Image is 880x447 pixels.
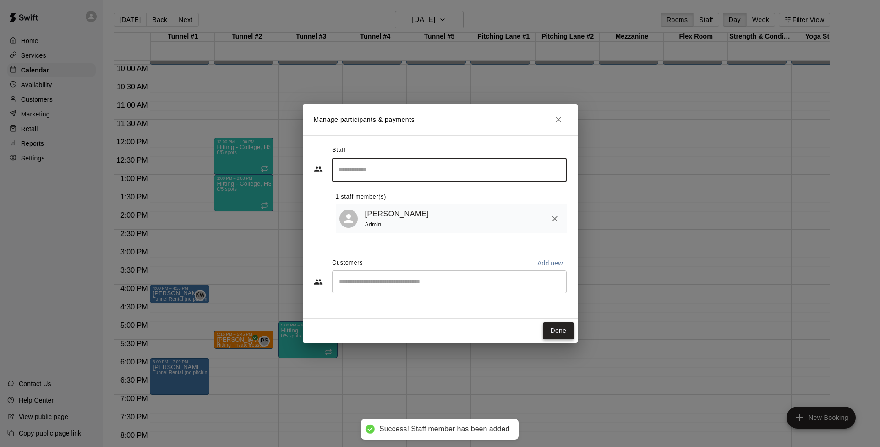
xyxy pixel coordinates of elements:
div: Search staff [332,158,567,182]
span: Admin [365,221,382,228]
span: Customers [332,256,363,270]
button: Add new [534,256,567,270]
span: Staff [332,143,345,158]
div: Start typing to search customers... [332,270,567,293]
svg: Staff [314,165,323,174]
button: Done [543,322,574,339]
div: Success! Staff member has been added [379,425,509,434]
span: 1 staff member(s) [336,190,387,204]
p: Add new [537,259,563,268]
button: Remove [547,210,563,227]
div: Kevin Wood [339,210,358,228]
button: Close [550,111,567,128]
svg: Customers [314,277,323,287]
a: [PERSON_NAME] [365,208,429,220]
p: Manage participants & payments [314,115,415,125]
